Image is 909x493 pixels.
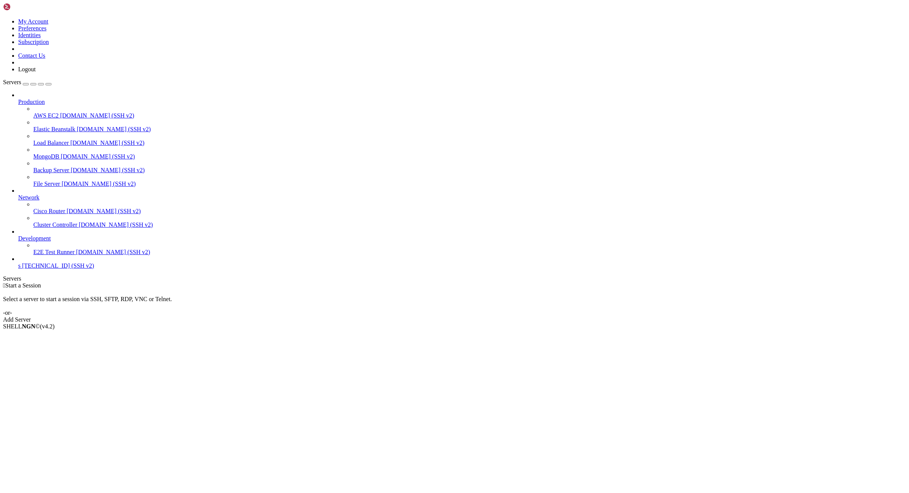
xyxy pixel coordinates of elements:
a: Elastic Beanstalk [DOMAIN_NAME] (SSH v2) [33,126,906,133]
span: Development [18,235,51,242]
li: Production [18,92,906,187]
a: Cisco Router [DOMAIN_NAME] (SSH v2) [33,208,906,215]
a: AWS EC2 [DOMAIN_NAME] (SSH v2) [33,112,906,119]
a: Cluster Controller [DOMAIN_NAME] (SSH v2) [33,221,906,228]
span: Load Balancer [33,140,69,146]
li: Elastic Beanstalk [DOMAIN_NAME] (SSH v2) [33,119,906,133]
a: Backup Server [DOMAIN_NAME] (SSH v2) [33,167,906,174]
span: Cluster Controller [33,221,77,228]
span: [DOMAIN_NAME] (SSH v2) [76,249,150,255]
div: Select a server to start a session via SSH, SFTP, RDP, VNC or Telnet. -or- [3,289,906,316]
li: s [TECHNICAL_ID] (SSH v2) [18,256,906,269]
li: Network [18,187,906,228]
span: AWS EC2 [33,112,59,119]
span: [DOMAIN_NAME] (SSH v2) [70,140,145,146]
span: Start a Session [5,282,41,289]
a: File Server [DOMAIN_NAME] (SSH v2) [33,181,906,187]
li: Cisco Router [DOMAIN_NAME] (SSH v2) [33,201,906,215]
span: Cisco Router [33,208,65,214]
img: Shellngn [3,3,47,11]
a: MongoDB [DOMAIN_NAME] (SSH v2) [33,153,906,160]
span: Elastic Beanstalk [33,126,75,132]
a: Network [18,194,906,201]
li: E2E Test Runner [DOMAIN_NAME] (SSH v2) [33,242,906,256]
a: Identities [18,32,41,38]
li: MongoDB [DOMAIN_NAME] (SSH v2) [33,146,906,160]
span: Servers [3,79,21,85]
span: [DOMAIN_NAME] (SSH v2) [79,221,153,228]
a: Logout [18,66,36,72]
span: E2E Test Runner [33,249,75,255]
a: Load Balancer [DOMAIN_NAME] (SSH v2) [33,140,906,146]
span: [DOMAIN_NAME] (SSH v2) [71,167,145,173]
a: Development [18,235,906,242]
li: Load Balancer [DOMAIN_NAME] (SSH v2) [33,133,906,146]
li: AWS EC2 [DOMAIN_NAME] (SSH v2) [33,105,906,119]
a: E2E Test Runner [DOMAIN_NAME] (SSH v2) [33,249,906,256]
a: Production [18,99,906,105]
b: NGN [22,323,36,330]
li: File Server [DOMAIN_NAME] (SSH v2) [33,174,906,187]
span: Backup Server [33,167,69,173]
span: SHELL © [3,323,55,330]
div: Servers [3,275,906,282]
li: Development [18,228,906,256]
a: Preferences [18,25,47,31]
li: Backup Server [DOMAIN_NAME] (SSH v2) [33,160,906,174]
a: Servers [3,79,52,85]
a: Subscription [18,39,49,45]
span: [DOMAIN_NAME] (SSH v2) [60,112,134,119]
span: Network [18,194,39,201]
span: [TECHNICAL_ID] (SSH v2) [22,262,94,269]
span: 4.2.0 [40,323,55,330]
span: [DOMAIN_NAME] (SSH v2) [77,126,151,132]
span: MongoDB [33,153,59,160]
span: [DOMAIN_NAME] (SSH v2) [67,208,141,214]
a: Contact Us [18,52,45,59]
a: My Account [18,18,48,25]
span:  [3,282,5,289]
span: Production [18,99,45,105]
a: s [TECHNICAL_ID] (SSH v2) [18,262,906,269]
span: [DOMAIN_NAME] (SSH v2) [61,153,135,160]
span: s [18,262,20,269]
span: [DOMAIN_NAME] (SSH v2) [62,181,136,187]
div: Add Server [3,316,906,323]
li: Cluster Controller [DOMAIN_NAME] (SSH v2) [33,215,906,228]
span: File Server [33,181,60,187]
